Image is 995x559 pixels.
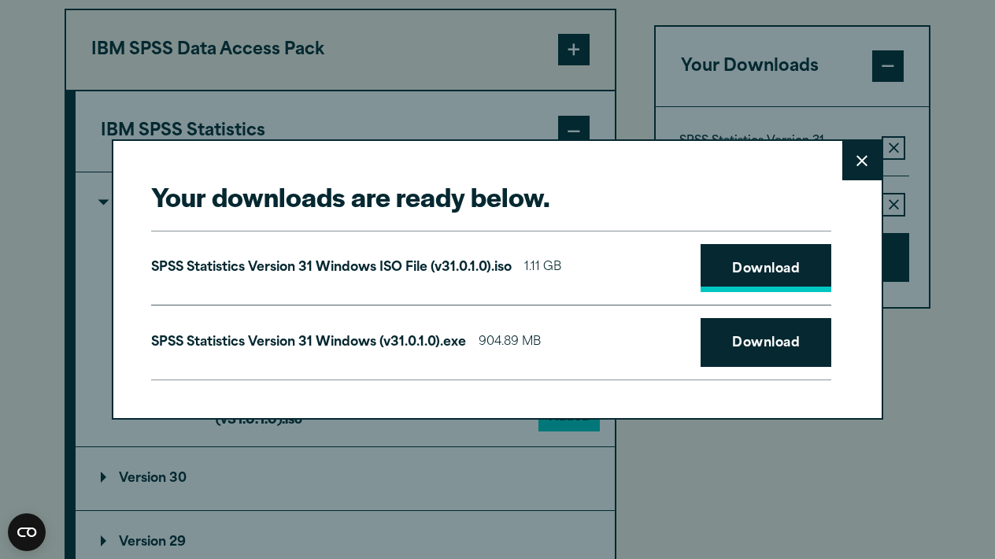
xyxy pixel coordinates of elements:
a: Download [701,318,831,367]
h2: Your downloads are ready below. [151,179,831,214]
p: SPSS Statistics Version 31 Windows (v31.0.1.0).exe [151,331,466,354]
span: 1.11 GB [524,257,561,279]
p: SPSS Statistics Version 31 Windows ISO File (v31.0.1.0).iso [151,257,512,279]
button: Open CMP widget [8,513,46,551]
span: 904.89 MB [479,331,541,354]
a: Download [701,244,831,293]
